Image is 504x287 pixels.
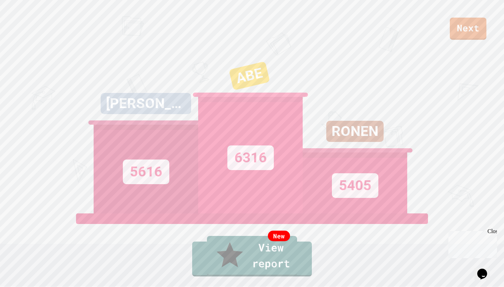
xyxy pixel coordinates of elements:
[3,3,49,45] div: Chat with us now!Close
[446,228,497,258] iframe: chat widget
[123,160,169,184] div: 5616
[474,259,497,280] iframe: chat widget
[326,121,384,142] div: RONEN
[227,145,274,170] div: 6316
[332,173,378,198] div: 5405
[229,61,270,91] div: ABE
[101,93,191,114] div: [PERSON_NAME]
[207,236,297,276] a: View report
[268,231,290,241] div: New
[450,18,486,40] a: Next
